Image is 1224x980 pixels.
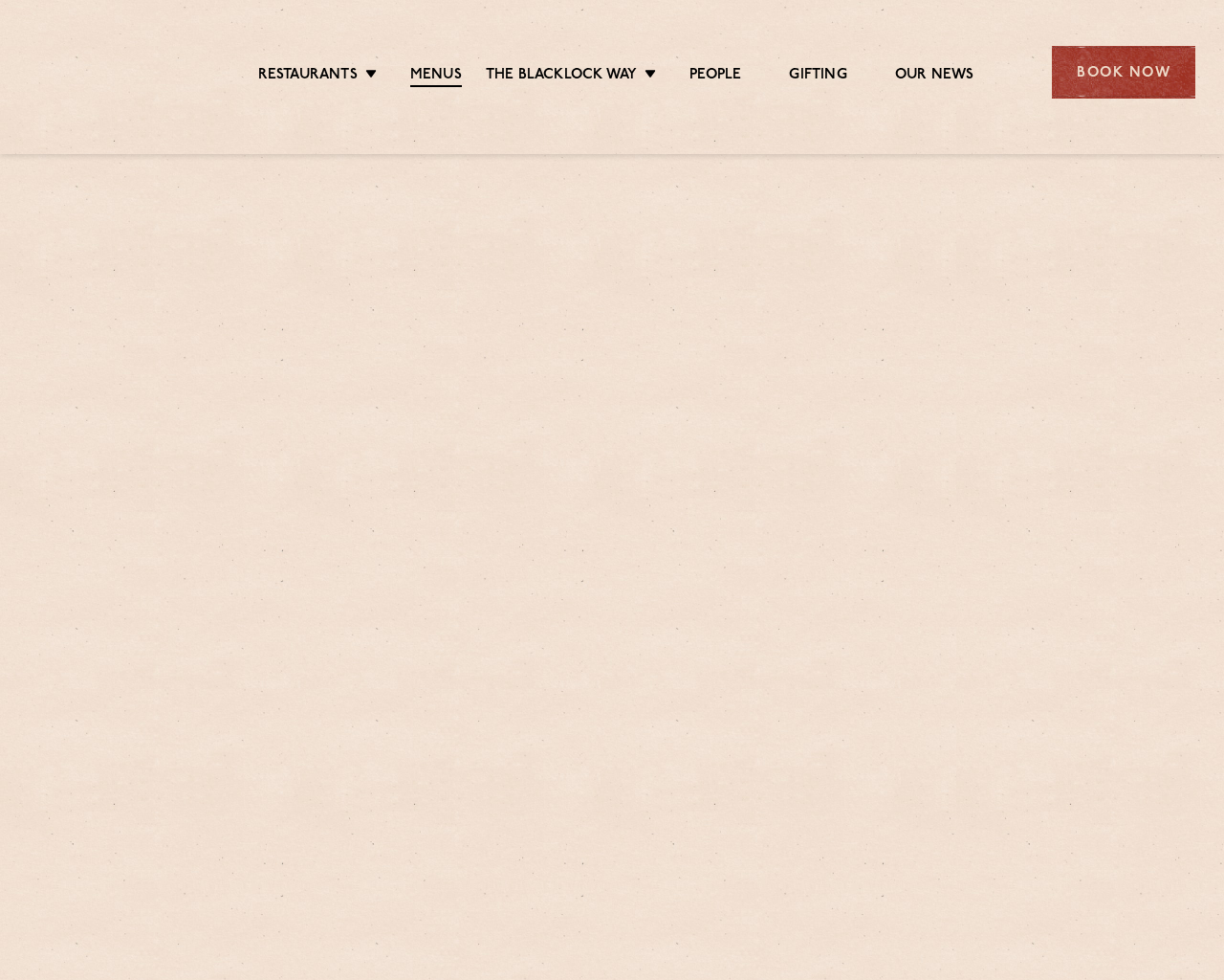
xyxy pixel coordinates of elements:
[258,66,358,85] a: Restaurants
[486,66,637,85] a: The Blacklock Way
[789,66,846,85] a: Gifting
[895,66,974,85] a: Our News
[29,18,189,125] img: svg%3E
[1052,46,1195,99] div: Book Now
[689,66,741,85] a: People
[410,66,462,87] a: Menus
